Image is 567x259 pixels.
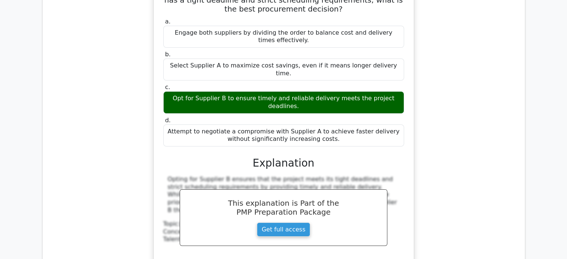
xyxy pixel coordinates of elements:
div: Topic: [163,220,404,228]
span: b. [165,51,171,58]
span: d. [165,117,171,124]
div: Concept: [163,228,404,236]
h3: Explanation [168,157,400,170]
a: Get full access [257,222,310,237]
div: Talent Triangle: [163,220,404,243]
span: a. [165,18,171,25]
div: Select Supplier A to maximize cost savings, even if it means longer delivery time. [163,59,404,81]
div: Attempt to negotiate a compromise with Supplier A to achieve faster delivery without significantl... [163,124,404,147]
div: Opting for Supplier B ensures that the project meets its tight deadlines and strict scheduling re... [168,176,400,214]
div: Opt for Supplier B to ensure timely and reliable delivery meets the project deadlines. [163,91,404,114]
div: Engage both suppliers by dividing the order to balance cost and delivery times effectively. [163,26,404,48]
span: c. [165,83,170,91]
